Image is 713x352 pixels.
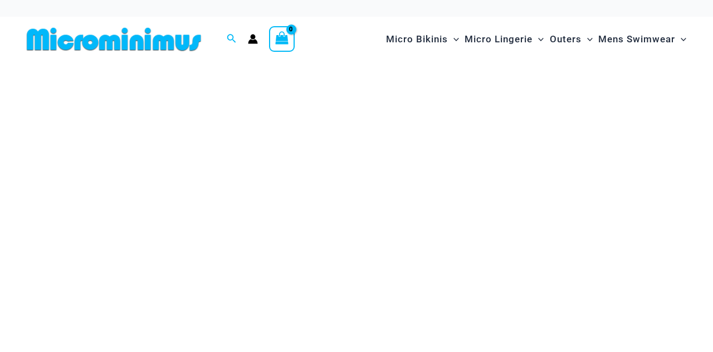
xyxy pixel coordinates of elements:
[550,25,582,53] span: Outers
[248,34,258,44] a: Account icon link
[595,22,689,56] a: Mens SwimwearMenu ToggleMenu Toggle
[675,25,686,53] span: Menu Toggle
[383,22,462,56] a: Micro BikinisMenu ToggleMenu Toggle
[547,22,595,56] a: OutersMenu ToggleMenu Toggle
[448,25,459,53] span: Menu Toggle
[598,25,675,53] span: Mens Swimwear
[386,25,448,53] span: Micro Bikinis
[382,21,691,58] nav: Site Navigation
[462,22,546,56] a: Micro LingerieMenu ToggleMenu Toggle
[227,32,237,46] a: Search icon link
[533,25,544,53] span: Menu Toggle
[465,25,533,53] span: Micro Lingerie
[269,26,295,52] a: View Shopping Cart, empty
[22,27,206,52] img: MM SHOP LOGO FLAT
[582,25,593,53] span: Menu Toggle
